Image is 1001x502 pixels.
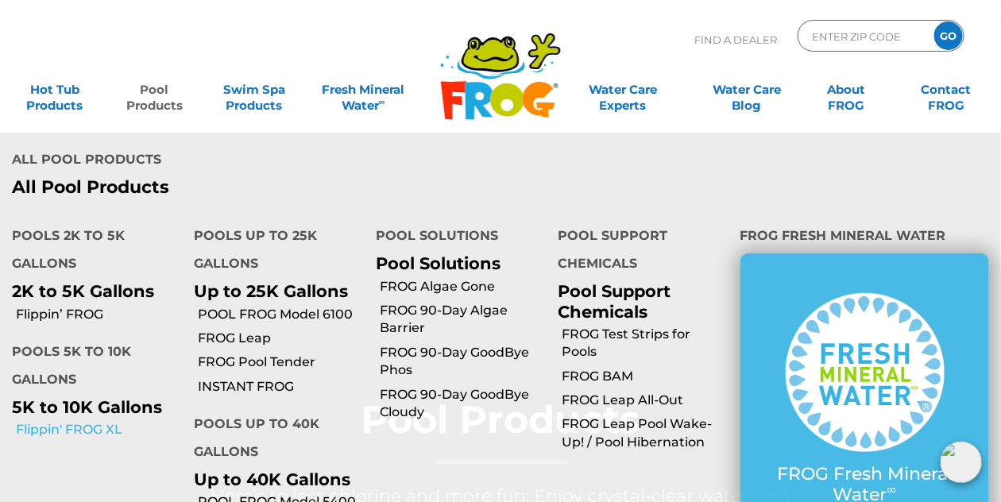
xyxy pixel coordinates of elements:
input: GO [934,21,963,50]
a: FROG 90-Day GoodBye Phos [380,344,546,380]
input: Zip Code Form [810,25,918,48]
a: Flippin' FROG XL [16,421,182,438]
a: PoolProducts [115,74,193,106]
a: FROG Leap All-Out [562,392,729,409]
p: 2K to 5K Gallons [12,281,170,301]
a: AboutFROG [808,74,886,106]
p: Pool Support Chemicals [558,281,717,321]
p: 5K to 10K Gallons [12,397,170,417]
p: Up to 40K Gallons [194,469,352,489]
a: FROG Pool Tender [198,353,364,371]
a: FROG Leap Pool Wake-Up! / Pool Hibernation [562,415,729,451]
a: FROG Leap [198,330,364,347]
h4: Pools 2K to 5K Gallons [12,222,170,281]
h4: Pool Support Chemicals [558,222,717,281]
a: ContactFROG [907,74,985,106]
sup: ∞ [887,481,897,497]
a: Water CareBlog [708,74,786,106]
a: FROG 90-Day Algae Barrier [380,302,546,338]
a: Flippin’ FROG [16,306,182,323]
h4: Pools up to 40K Gallons [194,410,352,469]
h4: Pools up to 25K Gallons [194,222,352,281]
a: Fresh MineralWater∞ [315,74,412,106]
p: Find A Dealer [694,20,777,60]
a: Swim SpaProducts [215,74,293,106]
a: FROG Test Strips for Pools [562,326,729,361]
a: INSTANT FROG [198,378,364,396]
a: FROG BAM [562,368,729,385]
a: Hot TubProducts [16,74,94,106]
a: FROG Algae Gone [380,278,546,295]
h4: Pool Solutions [376,222,534,253]
p: Up to 25K Gallons [194,281,352,301]
h4: Pools 5K to 10K Gallons [12,338,170,397]
a: POOL FROG Model 6100 [198,306,364,323]
a: Pool Solutions [376,253,500,273]
a: All Pool Products [12,177,489,198]
img: openIcon [941,442,982,483]
a: FROG 90-Day GoodBye Cloudy [380,386,546,422]
a: Water CareExperts [560,74,686,106]
h4: FROG Fresh Mineral Water [740,222,990,253]
h4: All Pool Products [12,145,489,177]
sup: ∞ [379,96,385,107]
